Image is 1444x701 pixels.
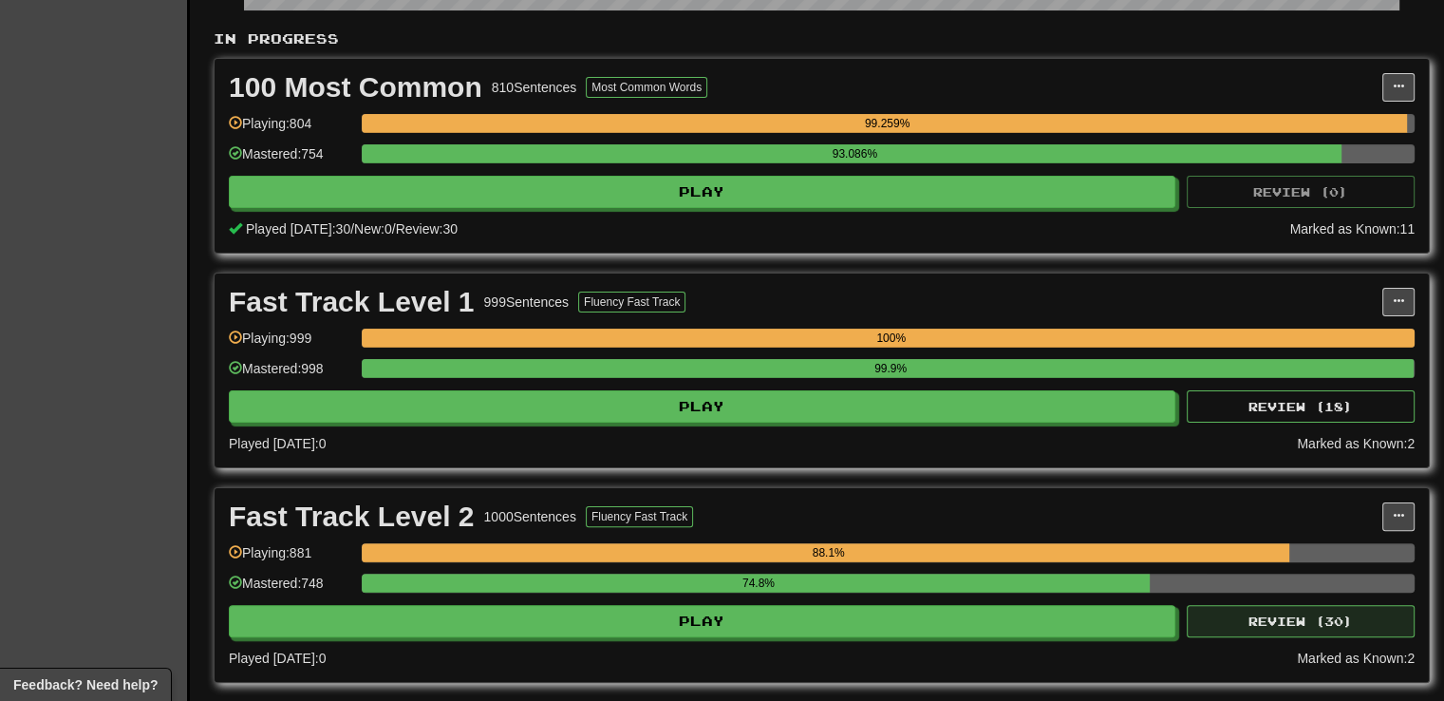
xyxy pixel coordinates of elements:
[367,543,1289,562] div: 88.1%
[246,221,350,237] span: Played [DATE]: 30
[1297,434,1415,453] div: Marked as Known: 2
[367,114,1407,133] div: 99.259%
[484,507,576,526] div: 1000 Sentences
[229,288,475,316] div: Fast Track Level 1
[214,29,1430,48] p: In Progress
[13,675,158,694] span: Open feedback widget
[229,144,352,176] div: Mastered: 754
[1187,605,1415,637] button: Review (30)
[392,221,396,237] span: /
[1187,176,1415,208] button: Review (0)
[229,436,326,451] span: Played [DATE]: 0
[586,506,693,527] button: Fluency Fast Track
[484,293,570,312] div: 999 Sentences
[578,292,685,313] button: Fluency Fast Track
[229,329,352,360] div: Playing: 999
[229,543,352,575] div: Playing: 881
[229,73,482,102] div: 100 Most Common
[1289,219,1415,238] div: Marked as Known: 11
[492,78,577,97] div: 810 Sentences
[229,574,352,605] div: Mastered: 748
[354,221,392,237] span: New: 0
[1187,390,1415,423] button: Review (18)
[229,502,475,531] div: Fast Track Level 2
[367,144,1341,163] div: 93.086%
[367,359,1414,378] div: 99.9%
[229,390,1175,423] button: Play
[367,329,1415,348] div: 100%
[396,221,458,237] span: Review: 30
[229,114,352,145] div: Playing: 804
[586,77,707,98] button: Most Common Words
[229,605,1175,637] button: Play
[229,359,352,390] div: Mastered: 998
[229,651,326,666] span: Played [DATE]: 0
[229,176,1175,208] button: Play
[350,221,354,237] span: /
[1297,649,1415,668] div: Marked as Known: 2
[367,574,1149,593] div: 74.8%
